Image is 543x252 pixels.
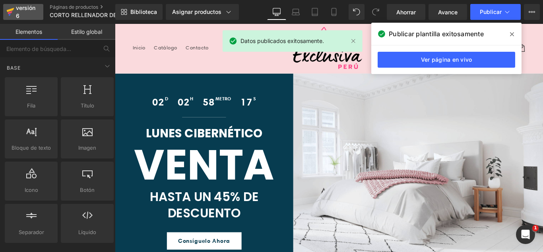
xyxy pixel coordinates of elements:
a: Páginas de productos [50,4,141,10]
font: Datos publicados exitosamente. [240,37,324,44]
a: Móvil [324,4,343,20]
font: Catálogo [44,23,70,30]
font: Separador [19,229,44,235]
font: Fila [27,102,35,109]
font: VENTA [21,125,179,191]
font: Publicar [480,8,502,15]
font: Título [81,102,94,109]
font: Estilo global [71,28,102,35]
font: Publicar plantilla exitosamente [389,30,484,38]
font: D [56,81,60,87]
a: Inicio [15,18,39,35]
font: Base [7,65,21,71]
a: Catálogo [39,18,75,35]
button: Publicar [470,4,521,20]
font: Páginas de productos [50,4,98,10]
img: Exclusiva Perú [199,3,279,51]
font: Asignar productos [172,8,221,15]
button: Más [524,4,540,20]
font: H [84,81,88,87]
font: LUNES CIBERNÉTICO [35,113,166,132]
font: 02 [42,81,55,95]
a: versión 6 [3,4,43,20]
font: Avance [438,9,458,16]
a: De oficina [267,4,286,20]
font: Bloque de texto [12,145,51,151]
a: Contacto [75,18,110,35]
summary: Búsqueda [413,18,431,36]
font: Imagen [78,145,96,151]
font: METRO [113,81,131,87]
button: Deshacer [349,4,365,20]
font: Elementos [16,28,42,35]
font: CORTO RELLENADOR DE CADERA FAJERO 22-08 [50,12,182,18]
font: Contacto [80,23,105,30]
font: Inicio [20,23,35,30]
a: Ver página en vivo [378,52,515,68]
font: 58 [99,81,112,95]
iframe: Chat en vivo de Intercom [516,225,535,244]
font: HASTA UN 45% DE DESCUENTO [39,184,161,222]
font: 02 [70,81,83,95]
font: 1 [534,225,537,231]
font: Consíguelo ahora [71,240,130,248]
font: Líquido [78,229,96,235]
font: Icono [25,187,38,193]
font: Botón [80,187,95,193]
a: Avance [429,4,467,20]
a: Nueva Biblioteca [115,4,163,20]
button: Rehacer [368,4,384,20]
font: versión 6 [16,4,35,19]
font: S [155,81,159,87]
font: Biblioteca [130,8,157,15]
font: Ahorrar [396,9,416,16]
font: 17 [142,81,155,95]
a: Computadora portátil [286,4,305,20]
font: Ver página en vivo [421,56,472,63]
a: Tableta [305,4,324,20]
